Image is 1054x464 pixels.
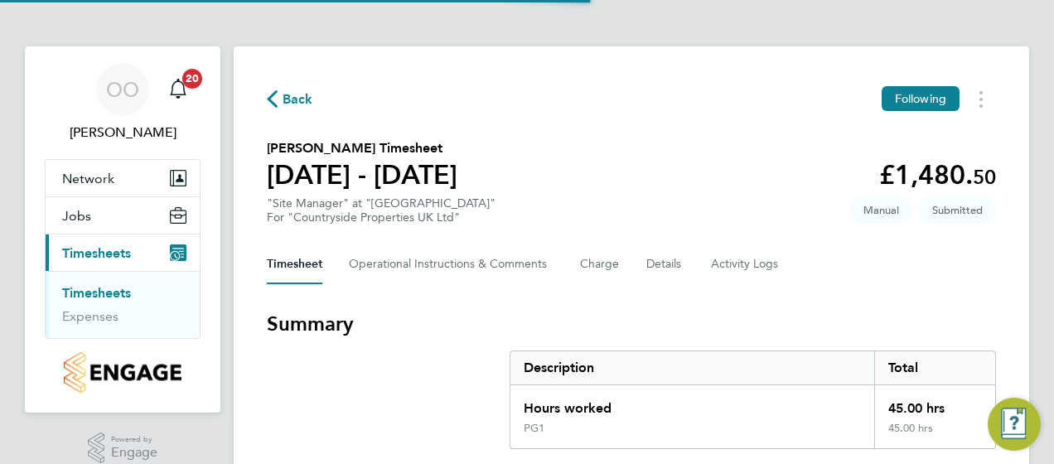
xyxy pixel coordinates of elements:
button: Following [882,86,960,111]
button: Timesheets Menu [966,86,996,112]
nav: Main navigation [25,46,220,413]
button: Jobs [46,197,200,234]
img: countryside-properties-logo-retina.png [64,352,181,393]
button: Timesheet [267,244,322,284]
span: Following [895,91,946,106]
h1: [DATE] - [DATE] [267,158,457,191]
div: 45.00 hrs [874,422,995,448]
div: "Site Manager" at "[GEOGRAPHIC_DATA]" [267,196,496,225]
span: OO [106,79,139,100]
button: Engage Resource Center [988,398,1041,451]
div: PG1 [524,422,544,435]
span: Jobs [62,208,91,224]
div: Timesheets [46,271,200,338]
span: This timesheet was manually created. [850,196,912,224]
a: Go to home page [45,352,201,393]
button: Timesheets [46,234,200,271]
h3: Summary [267,311,996,337]
a: 20 [162,63,195,116]
div: Description [510,351,874,384]
button: Activity Logs [711,244,781,284]
span: Powered by [111,433,157,447]
span: 50 [973,165,996,189]
button: Network [46,160,200,196]
button: Back [267,89,313,109]
span: Timesheets [62,245,131,261]
span: Engage [111,446,157,460]
div: Total [874,351,995,384]
a: Powered byEngage [88,433,158,464]
div: For "Countryside Properties UK Ltd" [267,210,496,225]
button: Charge [580,244,620,284]
a: Timesheets [62,285,131,301]
div: 45.00 hrs [874,385,995,422]
span: Ondre Odain [45,123,201,143]
button: Details [646,244,684,284]
span: Back [283,89,313,109]
a: OO[PERSON_NAME] [45,63,201,143]
span: 20 [182,69,202,89]
div: Hours worked [510,385,874,422]
button: Operational Instructions & Comments [349,244,554,284]
span: Network [62,171,114,186]
span: This timesheet is Submitted. [919,196,996,224]
h2: [PERSON_NAME] Timesheet [267,138,457,158]
app-decimal: £1,480. [879,159,996,191]
a: Expenses [62,308,118,324]
div: Summary [510,350,996,449]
